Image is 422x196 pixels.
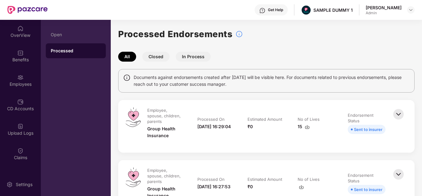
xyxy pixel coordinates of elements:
[197,183,230,190] div: [DATE] 16:27:53
[313,7,353,13] div: SAMPLE DUMMY 1
[147,125,185,139] div: Group Health Insurance
[17,74,24,81] img: svg+xml;base64,PHN2ZyBpZD0iRW1wbG95ZWVzIiB4bWxucz0iaHR0cDovL3d3dy53My5vcmcvMjAwMC9zdmciIHdpZHRoPS...
[366,11,402,15] div: Admin
[348,112,384,124] div: Endorsement Status
[298,176,320,182] div: No of Lives
[302,6,311,15] img: Pazcare_Alternative_logo-01-01.png
[147,168,184,184] div: Employee, spouse, children, parents
[126,107,141,127] img: svg+xml;base64,PHN2ZyB4bWxucz0iaHR0cDovL3d3dy53My5vcmcvMjAwMC9zdmciIHdpZHRoPSI0OS4zMiIgaGVpZ2h0PS...
[197,176,225,182] div: Processed On
[118,52,136,62] button: All
[17,123,24,129] img: svg+xml;base64,PHN2ZyBpZD0iVXBsb2FkX0xvZ3MiIGRhdGEtbmFtZT0iVXBsb2FkIExvZ3MiIHhtbG5zPSJodHRwOi8vd3...
[6,181,13,188] img: svg+xml;base64,PHN2ZyBpZD0iU2V0dGluZy0yMHgyMCIgeG1sbnM9Imh0dHA6Ly93d3cudzMub3JnLzIwMDAvc3ZnIiB3aW...
[51,32,101,37] div: Open
[248,183,253,190] div: ₹0
[248,123,253,130] div: ₹0
[17,148,24,154] img: svg+xml;base64,PHN2ZyBpZD0iQ2xhaW0iIHhtbG5zPSJodHRwOi8vd3d3LnczLm9yZy8yMDAwL3N2ZyIgd2lkdGg9IjIwIi...
[299,185,304,189] img: svg+xml;base64,PHN2ZyBpZD0iRG93bmxvYWQtMzJ4MzIiIHhtbG5zPSJodHRwOi8vd3d3LnczLm9yZy8yMDAwL3N2ZyIgd2...
[126,168,141,187] img: svg+xml;base64,PHN2ZyB4bWxucz0iaHR0cDovL3d3dy53My5vcmcvMjAwMC9zdmciIHdpZHRoPSI0OS4zMiIgaGVpZ2h0PS...
[14,181,34,188] div: Settings
[348,172,384,184] div: Endorsement Status
[134,74,410,88] span: Documents against endorsements created after [DATE] will be visible here. For documents related t...
[147,107,184,124] div: Employee, spouse, children, parents
[123,74,131,81] img: svg+xml;base64,PHN2ZyBpZD0iSW5mbyIgeG1sbnM9Imh0dHA6Ly93d3cudzMub3JnLzIwMDAvc3ZnIiB3aWR0aD0iMTQiIG...
[248,116,282,122] div: Estimated Amount
[17,50,24,56] img: svg+xml;base64,PHN2ZyBpZD0iQmVuZWZpdHMiIHhtbG5zPSJodHRwOi8vd3d3LnczLm9yZy8yMDAwL3N2ZyIgd2lkdGg9Ij...
[17,99,24,105] img: svg+xml;base64,PHN2ZyBpZD0iQ0RfQWNjb3VudHMiIGRhdGEtbmFtZT0iQ0QgQWNjb3VudHMiIHhtbG5zPSJodHRwOi8vd3...
[268,7,283,12] div: Get Help
[197,116,225,122] div: Processed On
[17,25,24,32] img: svg+xml;base64,PHN2ZyBpZD0iSG9tZSIgeG1sbnM9Imh0dHA6Ly93d3cudzMub3JnLzIwMDAvc3ZnIiB3aWR0aD0iMjAiIG...
[305,124,310,129] img: svg+xml;base64,PHN2ZyBpZD0iRG93bmxvYWQtMzJ4MzIiIHhtbG5zPSJodHRwOi8vd3d3LnczLm9yZy8yMDAwL3N2ZyIgd2...
[142,52,170,62] button: Closed
[392,168,405,181] img: svg+xml;base64,PHN2ZyBpZD0iQmFjay0zMngzMiIgeG1sbnM9Imh0dHA6Ly93d3cudzMub3JnLzIwMDAvc3ZnIiB3aWR0aD...
[298,123,310,130] div: 15
[408,7,413,12] img: svg+xml;base64,PHN2ZyBpZD0iRHJvcGRvd24tMzJ4MzIiIHhtbG5zPSJodHRwOi8vd3d3LnczLm9yZy8yMDAwL3N2ZyIgd2...
[259,7,265,14] img: svg+xml;base64,PHN2ZyBpZD0iSGVscC0zMngzMiIgeG1sbnM9Imh0dHA6Ly93d3cudzMub3JnLzIwMDAvc3ZnIiB3aWR0aD...
[176,52,211,62] button: In Process
[7,6,48,14] img: New Pazcare Logo
[366,5,402,11] div: [PERSON_NAME]
[298,116,320,122] div: No of Lives
[354,186,382,193] div: Sent to insurer
[248,176,282,182] div: Estimated Amount
[51,48,101,54] div: Processed
[197,123,231,130] div: [DATE] 16:29:04
[354,126,382,133] div: Sent to insurer
[17,172,24,178] img: svg+xml;base64,PHN2ZyBpZD0iQ2xhaW0iIHhtbG5zPSJodHRwOi8vd3d3LnczLm9yZy8yMDAwL3N2ZyIgd2lkdGg9IjIwIi...
[118,27,232,41] h1: Processed Endorsements
[235,30,243,38] img: svg+xml;base64,PHN2ZyBpZD0iSW5mb18tXzMyeDMyIiBkYXRhLW5hbWU9IkluZm8gLSAzMngzMiIgeG1sbnM9Imh0dHA6Ly...
[392,107,405,121] img: svg+xml;base64,PHN2ZyBpZD0iQmFjay0zMngzMiIgeG1sbnM9Imh0dHA6Ly93d3cudzMub3JnLzIwMDAvc3ZnIiB3aWR0aD...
